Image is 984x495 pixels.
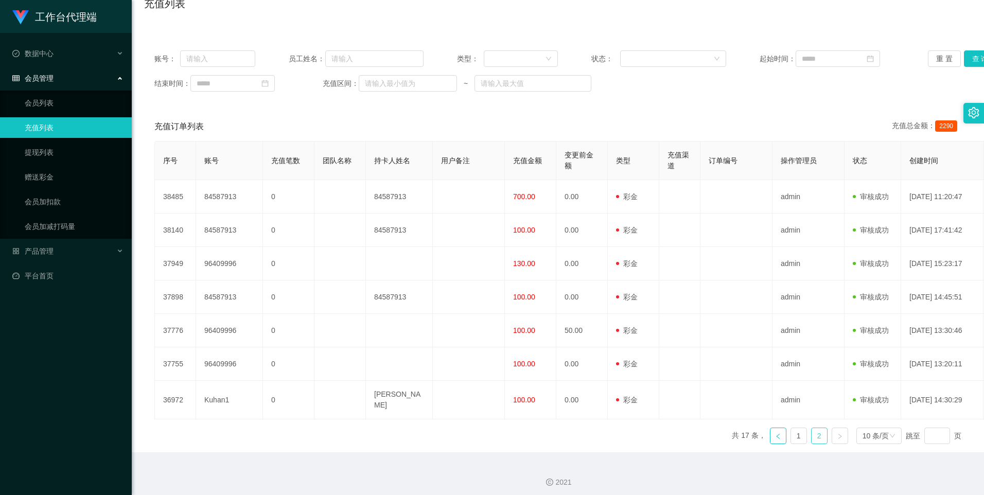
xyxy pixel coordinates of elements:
[546,479,553,486] i: 图标: copyright
[25,93,124,113] a: 会员列表
[853,396,889,404] span: 审核成功
[457,54,484,64] span: 类型：
[556,314,608,347] td: 50.00
[359,75,457,92] input: 请输入最小值为
[616,226,638,234] span: 彩金
[513,326,535,334] span: 100.00
[323,78,359,89] span: 充值区间：
[323,156,352,165] span: 团队名称
[853,156,867,165] span: 状态
[155,180,196,214] td: 38485
[35,1,97,33] h1: 工作台代理端
[475,75,591,92] input: 请输入最大值
[289,54,325,64] span: 员工姓名：
[781,156,817,165] span: 操作管理员
[204,156,219,165] span: 账号
[180,50,255,67] input: 请输入
[772,381,845,419] td: admin
[25,142,124,163] a: 提现列表
[616,259,638,268] span: 彩金
[968,107,979,118] i: 图标: setting
[812,428,827,444] a: 2
[12,12,97,21] a: 工作台代理端
[513,226,535,234] span: 100.00
[616,396,638,404] span: 彩金
[775,433,781,439] i: 图标: left
[556,347,608,381] td: 0.00
[853,192,889,201] span: 审核成功
[901,280,983,314] td: [DATE] 14:45:51
[853,326,889,334] span: 审核成功
[263,247,314,280] td: 0
[513,259,535,268] span: 130.00
[457,78,475,89] span: ~
[772,214,845,247] td: admin
[196,214,263,247] td: 84587913
[791,428,806,444] a: 1
[760,54,796,64] span: 起始时间：
[155,280,196,314] td: 37898
[263,314,314,347] td: 0
[12,50,20,57] i: 图标: check-circle-o
[513,192,535,201] span: 700.00
[616,360,638,368] span: 彩金
[155,214,196,247] td: 38140
[928,50,961,67] button: 重 置
[732,428,765,444] li: 共 17 条，
[12,247,20,255] i: 图标: appstore-o
[196,347,263,381] td: 96409996
[556,247,608,280] td: 0.00
[901,314,983,347] td: [DATE] 13:30:46
[616,192,638,201] span: 彩金
[366,214,433,247] td: 84587913
[513,360,535,368] span: 100.00
[863,428,889,444] div: 10 条/页
[25,167,124,187] a: 赠送彩金
[12,10,29,25] img: logo.9652507e.png
[906,428,961,444] div: 跳至 页
[155,314,196,347] td: 37776
[263,347,314,381] td: 0
[325,50,424,67] input: 请输入
[556,180,608,214] td: 0.00
[772,347,845,381] td: admin
[837,433,843,439] i: 图标: right
[853,259,889,268] span: 审核成功
[12,74,54,82] span: 会员管理
[25,216,124,237] a: 会员加减打码量
[12,75,20,82] i: 图标: table
[155,347,196,381] td: 37755
[772,280,845,314] td: admin
[667,151,689,170] span: 充值渠道
[12,266,124,286] a: 图标: dashboard平台首页
[546,56,552,63] i: 图标: down
[901,381,983,419] td: [DATE] 14:30:29
[832,428,848,444] li: 下一页
[374,156,410,165] span: 持卡人姓名
[155,247,196,280] td: 37949
[901,214,983,247] td: [DATE] 17:41:42
[12,247,54,255] span: 产品管理
[154,120,204,133] span: 充值订单列表
[261,80,269,87] i: 图标: calendar
[366,381,433,419] td: [PERSON_NAME]
[12,49,54,58] span: 数据中心
[196,280,263,314] td: 84587913
[513,293,535,301] span: 100.00
[154,54,180,64] span: 账号：
[196,180,263,214] td: 84587913
[25,191,124,212] a: 会员加扣款
[770,428,786,444] li: 上一页
[271,156,300,165] span: 充值笔数
[909,156,938,165] span: 创建时间
[901,180,983,214] td: [DATE] 11:20:47
[901,347,983,381] td: [DATE] 13:20:11
[556,280,608,314] td: 0.00
[263,214,314,247] td: 0
[196,381,263,419] td: Kuhan1
[140,477,976,488] div: 2021
[853,226,889,234] span: 审核成功
[263,381,314,419] td: 0
[196,314,263,347] td: 96409996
